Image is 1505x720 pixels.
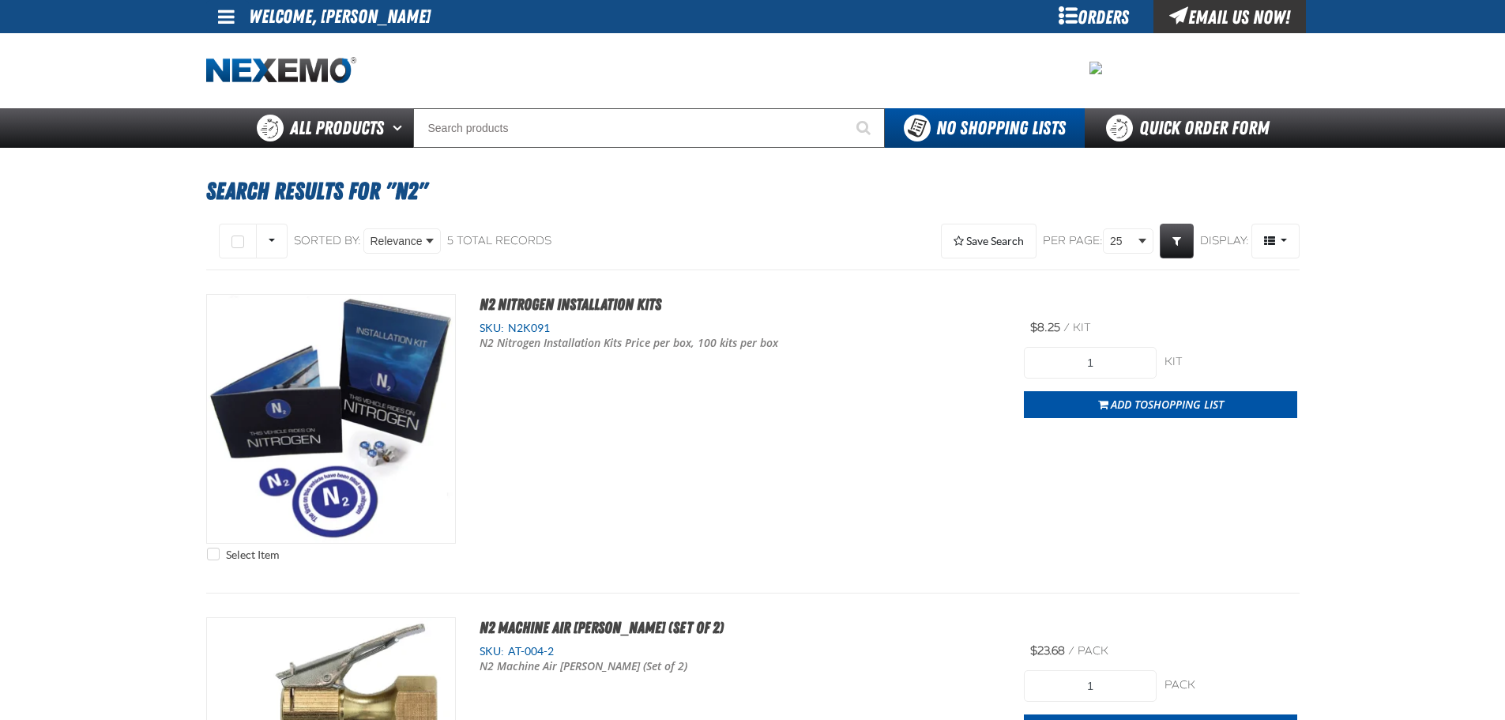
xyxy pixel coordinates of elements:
[207,548,220,560] input: Select Item
[480,644,1001,659] div: SKU:
[1030,644,1065,658] span: $23.68
[1251,224,1300,258] button: Product Grid Views Toolbar
[1111,397,1224,412] span: Add to
[294,234,361,247] span: Sorted By:
[1073,321,1091,334] span: kit
[845,108,885,148] button: Start Searching
[480,659,792,674] p: N2 Machine Air [PERSON_NAME] (Set of 2)
[207,295,455,543] : View Details of the N2 Nitrogen Installation Kits
[504,322,550,334] span: N2K091
[290,114,384,142] span: All Products
[206,57,356,85] a: Home
[1252,224,1299,258] span: Product Grid Views Toolbar
[206,57,356,85] img: Nexemo logo
[1164,678,1297,693] div: pack
[413,108,885,148] input: Search
[1160,224,1194,258] a: Expand or Collapse Grid Filters
[1200,234,1249,247] span: Display:
[1164,355,1297,370] div: kit
[371,233,423,250] span: Relevance
[885,108,1085,148] button: You do not have available Shopping Lists. Open to Create a New List
[480,295,661,314] a: N2 Nitrogen Installation Kits
[1030,321,1060,334] span: $8.25
[1148,397,1224,412] span: Shopping List
[480,336,792,351] p: N2 Nitrogen Installation Kits Price per box, 100 kits per box
[504,645,554,658] span: AT-004-2
[1063,321,1070,334] span: /
[447,234,551,249] div: 5 total records
[1110,233,1135,250] span: 25
[1043,234,1103,249] span: Per page:
[1024,347,1157,379] input: Product Quantity
[1078,644,1108,658] span: pack
[206,170,1300,213] h1: Search Results for "N2"
[1024,670,1157,702] input: Product Quantity
[1089,62,1102,74] img: 8c87bc8bf9104322ccb3e1420f302a94.jpeg
[207,548,279,563] label: Select Item
[941,224,1037,258] button: Expand or Collapse Saved Search drop-down to save a search query
[480,321,1001,336] div: SKU:
[1085,108,1299,148] a: Quick Order Form
[387,108,413,148] button: Open All Products pages
[1068,644,1074,658] span: /
[480,618,724,637] a: N2 Machine Air [PERSON_NAME] (Set of 2)
[936,117,1066,139] span: No Shopping Lists
[966,235,1024,247] span: Save Search
[256,224,288,258] button: Rows selection options
[207,295,455,543] img: N2 Nitrogen Installation Kits
[1024,391,1297,418] button: Add toShopping List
